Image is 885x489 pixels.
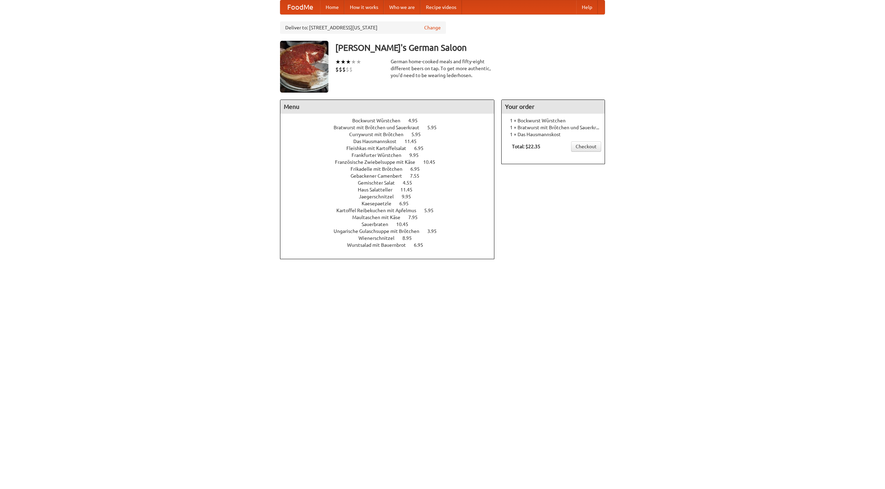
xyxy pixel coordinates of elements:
li: ★ [356,58,361,66]
h3: [PERSON_NAME]'s German Saloon [335,41,605,55]
span: Currywurst mit Brötchen [349,132,410,137]
span: 7.55 [410,173,426,179]
li: 1 × Das Hausmannskost [505,131,601,138]
span: 5.95 [427,125,444,130]
span: 4.95 [408,118,425,123]
li: ★ [335,58,341,66]
li: $ [342,66,346,73]
span: Haus Salatteller [358,187,399,192]
span: Gemischter Salat [358,180,402,186]
a: Bockwurst Würstchen 4.95 [352,118,430,123]
li: 1 × Bockwurst Würstchen [505,117,601,124]
span: 10.45 [396,222,415,227]
span: Maultaschen mit Käse [352,215,407,220]
a: Haus Salatteller 11.45 [358,187,425,192]
li: ★ [346,58,351,66]
li: $ [346,66,349,73]
span: Wurstsalad mit Bauernbrot [347,242,413,248]
div: Deliver to: [STREET_ADDRESS][US_STATE] [280,21,446,34]
span: 3.95 [427,228,444,234]
a: Maultaschen mit Käse 7.95 [352,215,430,220]
a: Checkout [571,141,601,152]
a: Das Hausmannskost 11.45 [353,139,429,144]
span: Bratwurst mit Brötchen und Sauerkraut [334,125,426,130]
span: Frikadelle mit Brötchen [351,166,409,172]
a: Frikadelle mit Brötchen 6.95 [351,166,432,172]
a: Wurstsalad mit Bauernbrot 6.95 [347,242,436,248]
span: 9.95 [409,152,426,158]
span: Fleishkas mit Kartoffelsalat [346,145,413,151]
span: Gebackener Camenbert [351,173,409,179]
a: Bratwurst mit Brötchen und Sauerkraut 5.95 [334,125,449,130]
span: 10.45 [423,159,442,165]
span: 7.95 [408,215,425,220]
span: 9.95 [402,194,418,199]
span: 11.45 [400,187,419,192]
a: Gemischter Salat 4.55 [358,180,425,186]
a: Home [320,0,344,14]
a: Currywurst mit Brötchen 5.95 [349,132,434,137]
a: Who we are [384,0,420,14]
span: 6.95 [414,145,430,151]
li: ★ [351,58,356,66]
b: Total: $22.35 [512,144,540,149]
span: Wienerschnitzel [358,235,401,241]
span: 8.95 [402,235,419,241]
span: 5.95 [411,132,428,137]
a: Kartoffel Reibekuchen mit Apfelmus 5.95 [336,208,446,213]
span: Bockwurst Würstchen [352,118,407,123]
li: $ [339,66,342,73]
h4: Your order [502,100,605,114]
a: FoodMe [280,0,320,14]
span: Französische Zwiebelsuppe mit Käse [335,159,422,165]
span: Kaesepaetzle [362,201,398,206]
span: 6.95 [414,242,430,248]
span: Ungarische Gulaschsuppe mit Brötchen [334,228,426,234]
li: $ [349,66,353,73]
span: 5.95 [424,208,440,213]
a: Change [424,24,441,31]
a: Gebackener Camenbert 7.55 [351,173,432,179]
a: Kaesepaetzle 6.95 [362,201,421,206]
li: $ [335,66,339,73]
li: 1 × Bratwurst mit Brötchen und Sauerkraut [505,124,601,131]
a: Frankfurter Würstchen 9.95 [352,152,431,158]
h4: Menu [280,100,494,114]
a: Jaegerschnitzel 9.95 [359,194,424,199]
span: Sauerbraten [362,222,395,227]
span: Frankfurter Würstchen [352,152,408,158]
a: How it works [344,0,384,14]
span: 6.95 [399,201,416,206]
a: Recipe videos [420,0,462,14]
a: Wienerschnitzel 8.95 [358,235,425,241]
a: Help [576,0,598,14]
img: angular.jpg [280,41,328,93]
li: ★ [341,58,346,66]
span: 6.95 [410,166,427,172]
a: Sauerbraten 10.45 [362,222,421,227]
span: Jaegerschnitzel [359,194,401,199]
a: Ungarische Gulaschsuppe mit Brötchen 3.95 [334,228,449,234]
span: 4.55 [403,180,419,186]
a: Französische Zwiebelsuppe mit Käse 10.45 [335,159,448,165]
span: Das Hausmannskost [353,139,403,144]
div: German home-cooked meals and fifty-eight different beers on tap. To get more authentic, you'd nee... [391,58,494,79]
a: Fleishkas mit Kartoffelsalat 6.95 [346,145,436,151]
span: 11.45 [404,139,423,144]
span: Kartoffel Reibekuchen mit Apfelmus [336,208,423,213]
